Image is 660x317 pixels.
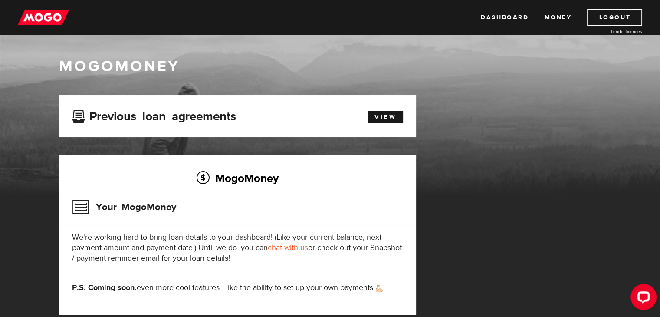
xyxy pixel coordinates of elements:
h3: Your MogoMoney [72,196,176,218]
p: We're working hard to bring loan details to your dashboard! (Like your current balance, next paym... [72,232,403,264]
strong: P.S. Coming soon: [72,283,137,293]
a: Money [544,9,571,26]
h3: Previous loan agreements [72,109,236,121]
a: Dashboard [481,9,529,26]
h2: MogoMoney [72,169,403,187]
a: View [368,111,403,123]
iframe: LiveChat chat widget [624,281,660,317]
a: chat with us [268,243,308,253]
p: even more cool features—like the ability to set up your own payments [72,283,403,293]
img: strong arm emoji [376,285,383,292]
img: mogo_logo-11ee424be714fa7cbb0f0f49df9e16ec.png [18,9,69,26]
a: Logout [587,9,642,26]
a: Lender licences [577,28,642,35]
h1: MogoMoney [59,57,601,76]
